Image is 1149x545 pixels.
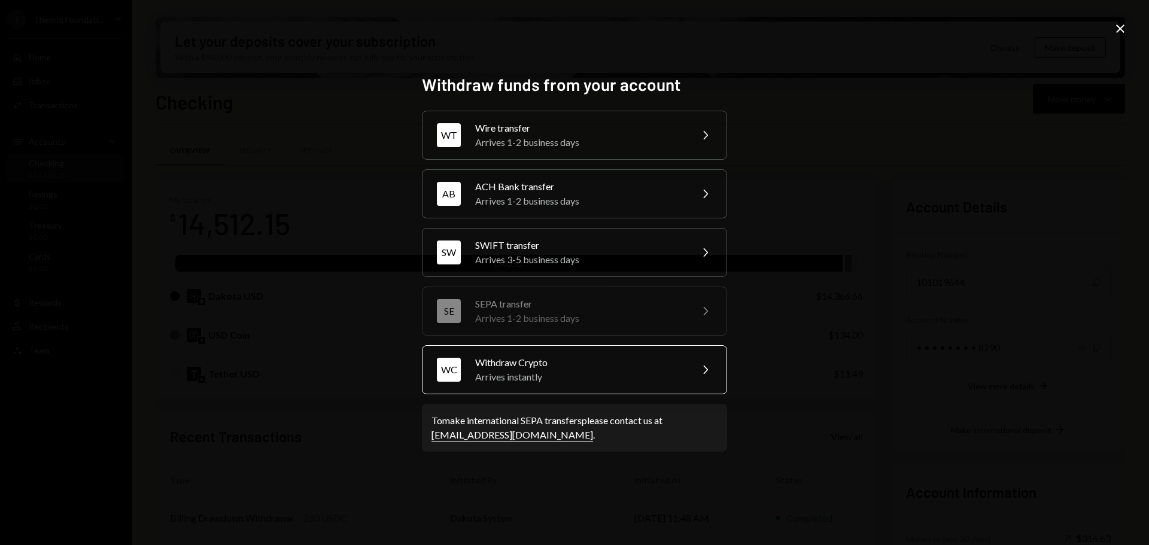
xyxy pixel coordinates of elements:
div: Arrives 1-2 business days [475,135,683,150]
div: Arrives 1-2 business days [475,194,683,208]
div: Arrives 3-5 business days [475,252,683,267]
div: Wire transfer [475,121,683,135]
div: Arrives instantly [475,370,683,384]
h2: Withdraw funds from your account [422,73,727,96]
a: [EMAIL_ADDRESS][DOMAIN_NAME] [431,429,593,442]
div: To make international SEPA transfers please contact us at . [431,413,718,442]
div: SWIFT transfer [475,238,683,252]
div: SE [437,299,461,323]
div: SW [437,240,461,264]
div: SEPA transfer [475,297,683,311]
button: WTWire transferArrives 1-2 business days [422,111,727,160]
button: WCWithdraw CryptoArrives instantly [422,345,727,394]
button: SESEPA transferArrives 1-2 business days [422,287,727,336]
div: WT [437,123,461,147]
div: WC [437,358,461,382]
div: ACH Bank transfer [475,179,683,194]
div: Withdraw Crypto [475,355,683,370]
div: Arrives 1-2 business days [475,311,683,325]
div: AB [437,182,461,206]
button: ABACH Bank transferArrives 1-2 business days [422,169,727,218]
button: SWSWIFT transferArrives 3-5 business days [422,228,727,277]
